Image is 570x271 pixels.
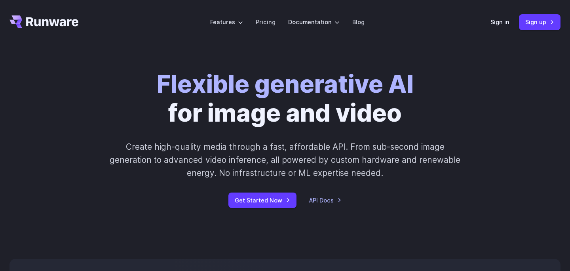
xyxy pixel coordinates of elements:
[256,17,275,27] a: Pricing
[228,193,296,208] a: Get Started Now
[352,17,365,27] a: Blog
[490,17,509,27] a: Sign in
[157,70,414,128] h1: for image and video
[9,15,78,28] a: Go to /
[210,17,243,27] label: Features
[288,17,340,27] label: Documentation
[309,196,342,205] a: API Docs
[109,140,462,180] p: Create high-quality media through a fast, affordable API. From sub-second image generation to adv...
[519,14,560,30] a: Sign up
[157,69,414,99] strong: Flexible generative AI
